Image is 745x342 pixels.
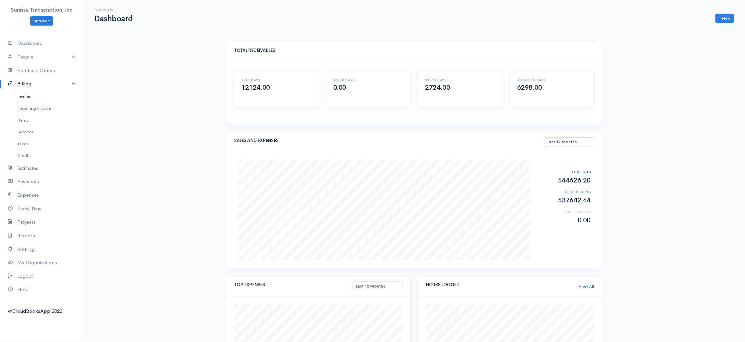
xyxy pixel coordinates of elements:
div: @CloudBooksApp 2022 [8,307,75,315]
a: Upgrade [30,16,53,26]
h6: ABOVE 45 DAYS [517,78,587,82]
h6: Overview [94,8,133,12]
h5: SALES AND EXPENSES [234,138,544,143]
h2: 0.00 [537,217,591,224]
h6: TOTAL EXPENSES [537,210,591,214]
a: New [715,14,734,23]
h5: HOURS LOGGED [426,283,579,287]
a: View All [579,283,594,290]
span: Sunrise Transcription, Inc [11,7,73,13]
h6: TOTAL RECEIPTS [537,190,591,194]
h1: Dashboard [94,15,133,23]
h5: TOTAL RECEIVABLES [234,48,594,53]
h6: 31-45 DAYS [425,78,495,82]
span: 0.00 [333,83,346,92]
h2: 537642.44 [537,197,591,204]
h5: TOP EXPENSES [234,283,353,287]
h6: TOTAL SALES [537,170,591,174]
h6: 1-15 DAYS [241,78,311,82]
h2: 544626.20 [537,177,591,184]
span: 2724.00 [425,83,450,92]
span: 12124.00 [241,83,270,92]
span: 6298.00 [517,83,542,92]
h6: 16-30 DAYS [333,78,403,82]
